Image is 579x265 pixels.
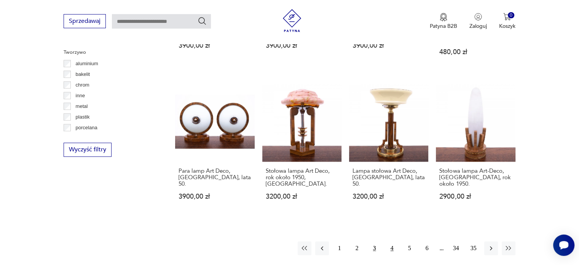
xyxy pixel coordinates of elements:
[467,241,480,255] button: 35
[436,82,515,215] a: Stołowa lampa Art-Deco, Polska, rok około 1950.Stołowa lampa Art-Deco, [GEOGRAPHIC_DATA], rok oko...
[350,241,364,255] button: 2
[76,124,97,132] p: porcelana
[553,234,574,256] iframe: Smartsupp widget button
[76,81,89,89] p: chrom
[469,22,487,30] p: Zaloguj
[353,193,425,200] p: 3200,00 zł
[266,193,338,200] p: 3200,00 zł
[179,193,251,200] p: 3900,00 zł
[175,82,254,215] a: Para lamp Art Deco, Polska, lata 50.Para lamp Art Deco, [GEOGRAPHIC_DATA], lata 50.3900,00 zł
[440,13,447,21] img: Ikona medalu
[469,13,487,30] button: Zaloguj
[353,42,425,49] p: 3900,00 zł
[76,92,85,100] p: inne
[266,168,338,187] h3: Stołowa lampa Art Deco, rok około 1950, [GEOGRAPHIC_DATA].
[179,42,251,49] p: 3900,00 zł
[64,48,157,56] p: Tworzywo
[439,168,512,187] h3: Stołowa lampa Art-Deco, [GEOGRAPHIC_DATA], rok około 1950.
[499,13,515,30] button: 0Koszyk
[439,49,512,55] p: 480,00 zł
[439,193,512,200] p: 2900,00 zł
[76,102,88,111] p: metal
[430,22,457,30] p: Patyna B2B
[474,13,482,21] img: Ikonka użytkownika
[262,82,341,215] a: Stołowa lampa Art Deco, rok około 1950, Polska.Stołowa lampa Art Deco, rok około 1950, [GEOGRAPHI...
[499,22,515,30] p: Koszyk
[76,134,92,143] p: porcelit
[76,70,90,79] p: bakelit
[368,241,381,255] button: 3
[508,12,514,19] div: 0
[281,9,303,32] img: Patyna - sklep z meblami i dekoracjami vintage
[198,16,207,26] button: Szukaj
[349,82,428,215] a: Lampa stołowa Art Deco, Polska, lata 50.Lampa stołowa Art Deco, [GEOGRAPHIC_DATA], lata 50.3200,0...
[385,241,399,255] button: 4
[64,143,112,157] button: Wyczyść filtry
[76,113,90,121] p: plastik
[179,168,251,187] h3: Para lamp Art Deco, [GEOGRAPHIC_DATA], lata 50.
[76,59,98,68] p: aluminium
[503,13,511,21] img: Ikona koszyka
[449,241,463,255] button: 34
[430,13,457,30] a: Ikona medaluPatyna B2B
[266,42,338,49] p: 3900,00 zł
[353,168,425,187] h3: Lampa stołowa Art Deco, [GEOGRAPHIC_DATA], lata 50.
[420,241,434,255] button: 6
[64,19,106,24] a: Sprzedawaj
[64,14,106,28] button: Sprzedawaj
[430,13,457,30] button: Patyna B2B
[333,241,346,255] button: 1
[403,241,416,255] button: 5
